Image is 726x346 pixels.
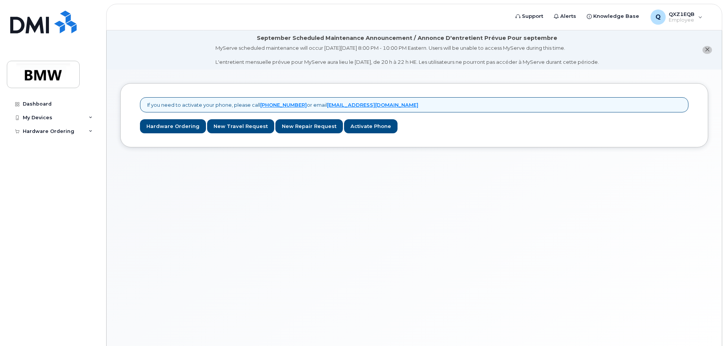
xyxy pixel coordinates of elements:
[260,102,307,108] a: [PHONE_NUMBER]
[344,119,398,133] a: Activate Phone
[215,44,599,66] div: MyServe scheduled maintenance will occur [DATE][DATE] 8:00 PM - 10:00 PM Eastern. Users will be u...
[275,119,343,133] a: New Repair Request
[147,101,418,109] p: If you need to activate your phone, please call or email
[327,102,418,108] a: [EMAIL_ADDRESS][DOMAIN_NAME]
[140,119,206,133] a: Hardware Ordering
[207,119,274,133] a: New Travel Request
[702,46,712,54] button: close notification
[257,34,557,42] div: September Scheduled Maintenance Announcement / Annonce D'entretient Prévue Pour septembre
